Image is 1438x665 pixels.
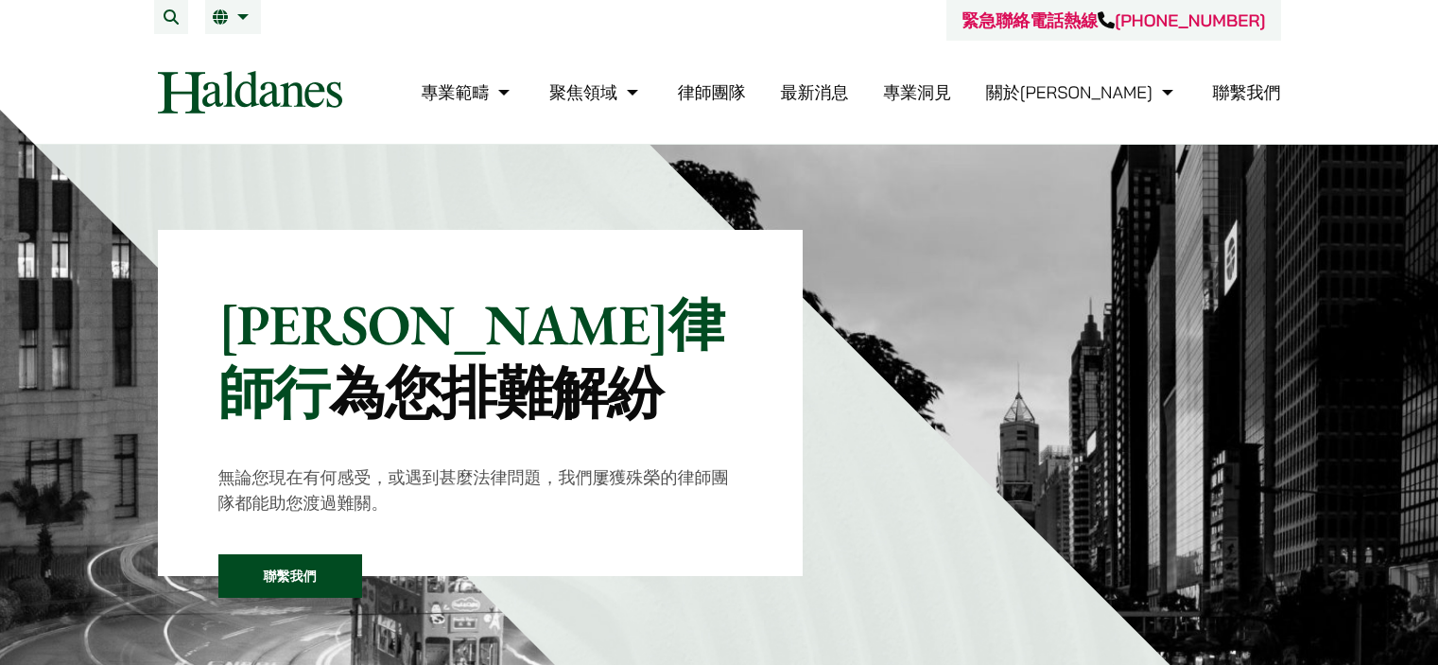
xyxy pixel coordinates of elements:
[1213,81,1281,103] a: 聯繫我們
[678,81,746,103] a: 律師團隊
[421,81,514,103] a: 專業範疇
[218,554,362,598] a: 聯繫我們
[218,290,743,427] p: [PERSON_NAME]律師行
[158,71,342,114] img: Logo of Haldanes
[780,81,848,103] a: 最新消息
[986,81,1178,103] a: 關於何敦
[962,9,1265,31] a: 緊急聯絡電話熱線[PHONE_NUMBER]
[329,356,663,429] mark: 為您排難解紛
[549,81,643,103] a: 聚焦領域
[218,464,743,516] p: 無論您現在有何感受，或遇到甚麼法律問題，我們屢獲殊榮的律師團隊都能助您渡過難關。
[883,81,951,103] a: 專業洞見
[213,9,253,25] a: 繁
